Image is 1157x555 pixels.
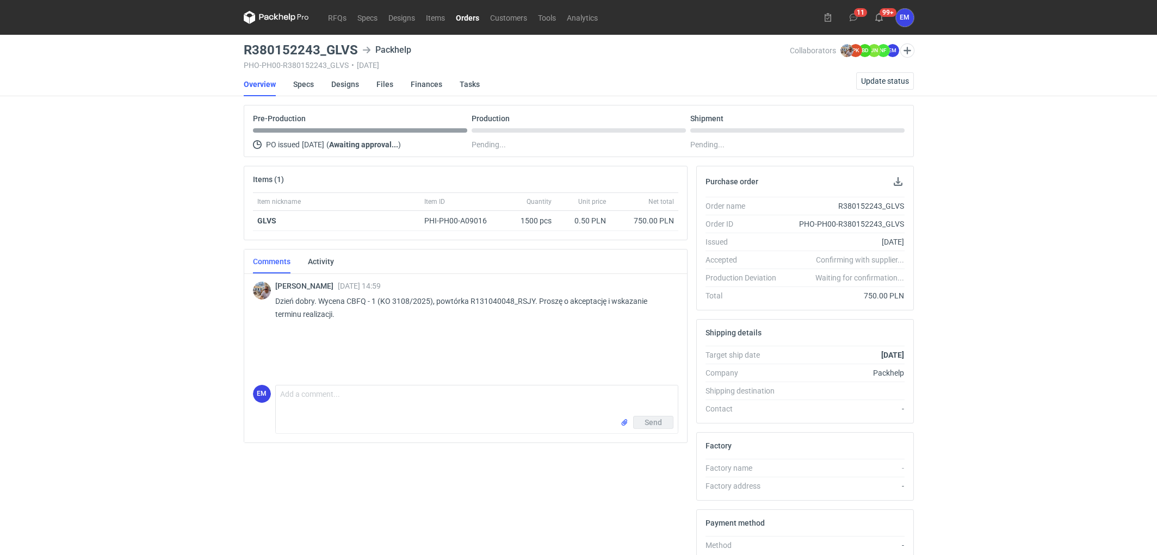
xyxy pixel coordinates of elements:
[706,367,785,378] div: Company
[420,11,450,24] a: Items
[690,138,905,151] div: Pending...
[383,11,420,24] a: Designs
[785,367,905,378] div: Packhelp
[472,114,510,123] p: Production
[706,385,785,396] div: Shipping destination
[460,72,480,96] a: Tasks
[690,114,723,123] p: Shipment
[253,175,284,184] h2: Items (1)
[849,44,862,57] figcaption: PK
[648,197,674,206] span: Net total
[706,201,785,211] div: Order name
[472,138,506,151] span: Pending...
[785,236,905,247] div: [DATE]
[706,236,785,247] div: Issued
[338,282,381,290] span: [DATE] 14:59
[615,215,674,226] div: 750.00 PLN
[398,140,401,149] span: )
[645,419,662,426] span: Send
[275,295,670,321] p: Dzień dobry. Wycena CBFQ - 1 (KO 3108/2025), powtórka R131040048_RSJY. Proszę o akceptację i wska...
[870,9,888,26] button: 99+
[706,272,785,283] div: Production Deviation
[706,328,762,337] h2: Shipping details
[706,441,732,450] h2: Factory
[257,216,276,225] strong: GLVS
[275,282,338,290] span: [PERSON_NAME]
[308,250,334,273] a: Activity
[706,177,758,186] h2: Purchase order
[886,44,899,57] figcaption: EM
[706,540,785,551] div: Method
[244,61,790,70] div: PHO-PH00-R380152243_GLVS [DATE]
[816,255,904,264] em: Confirming with supplier...
[877,44,890,57] figcaption: NF
[706,219,785,229] div: Order ID
[706,519,765,527] h2: Payment method
[861,77,909,85] span: Update status
[858,44,871,57] figcaption: BD
[815,272,904,283] em: Waiting for confirmation...
[785,463,905,473] div: -
[856,72,914,90] button: Update status
[329,140,398,149] strong: Awaiting approval...
[561,11,603,24] a: Analytics
[785,403,905,414] div: -
[352,11,383,24] a: Specs
[253,250,290,273] a: Comments
[326,140,329,149] span: (
[785,219,905,229] div: PHO-PH00-R380152243_GLVS
[502,211,556,231] div: 1500 pcs
[253,114,306,123] p: Pre-Production
[578,197,606,206] span: Unit price
[302,138,324,151] span: [DATE]
[533,11,561,24] a: Tools
[896,9,914,27] div: Ewelina Macek
[560,215,606,226] div: 0.50 PLN
[450,11,485,24] a: Orders
[706,463,785,473] div: Factory name
[293,72,314,96] a: Specs
[331,72,359,96] a: Designs
[253,138,467,151] div: PO issued
[633,416,673,429] button: Send
[253,385,271,403] figcaption: EM
[527,197,552,206] span: Quantity
[896,9,914,27] button: EM
[706,481,785,491] div: Factory address
[868,44,881,57] figcaption: JN
[785,290,905,301] div: 750.00 PLN
[323,11,352,24] a: RFQs
[411,72,442,96] a: Finances
[706,403,785,414] div: Contact
[362,43,411,57] div: Packhelp
[785,201,905,211] div: R380152243_GLVS
[351,61,354,70] span: •
[785,540,905,551] div: -
[881,351,904,359] strong: [DATE]
[253,385,271,403] div: Ewelina Macek
[424,197,445,206] span: Item ID
[244,72,276,96] a: Overview
[892,175,905,188] button: Download PO
[706,290,785,301] div: Total
[790,46,836,55] span: Collaborators
[257,197,301,206] span: Item nickname
[424,215,497,226] div: PHI-PH00-A09016
[900,43,914,58] button: Edit collaborators
[706,254,785,265] div: Accepted
[244,11,309,24] svg: Packhelp Pro
[785,481,905,491] div: -
[840,44,853,57] img: Michał Palasek
[376,72,393,96] a: Files
[845,9,862,26] button: 11
[244,43,358,57] h3: R380152243_GLVS
[253,282,271,300] img: Michał Palasek
[706,350,785,360] div: Target ship date
[485,11,533,24] a: Customers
